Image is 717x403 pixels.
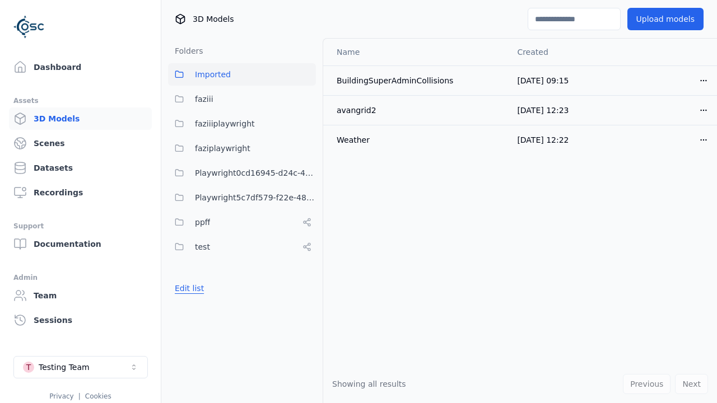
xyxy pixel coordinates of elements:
button: Select a workspace [13,356,148,378]
span: Showing all results [332,379,406,388]
button: Edit list [168,278,211,298]
button: Playwright0cd16945-d24c-45f9-a8ba-c74193e3fd84 [168,162,316,184]
button: faziiiplaywright [168,113,316,135]
div: BuildingSuperAdminCollisions [337,75,499,86]
span: faziii [195,92,213,106]
img: Logo [13,11,45,43]
span: ppff [195,215,210,229]
div: Assets [13,94,147,107]
a: Team [9,284,152,307]
span: | [78,392,81,400]
div: Testing Team [39,362,90,373]
span: [DATE] 09:15 [517,76,569,85]
button: test [168,236,316,258]
th: Created [508,39,613,65]
button: faziplaywright [168,137,316,160]
span: 3D Models [193,13,234,25]
button: Playwright5c7df579-f22e-4804-90c3-ec9b010eaae0 [168,186,316,209]
div: Support [13,219,147,233]
div: Weather [337,134,499,146]
h3: Folders [168,45,203,57]
a: Privacy [49,392,73,400]
button: Imported [168,63,316,86]
span: faziplaywright [195,142,250,155]
div: T [23,362,34,373]
a: Sessions [9,309,152,331]
span: Playwright0cd16945-d24c-45f9-a8ba-c74193e3fd84 [195,166,316,180]
a: Cookies [85,392,111,400]
a: 3D Models [9,107,152,130]
span: test [195,240,210,254]
a: Scenes [9,132,152,154]
button: faziii [168,88,316,110]
span: Playwright5c7df579-f22e-4804-90c3-ec9b010eaae0 [195,191,316,204]
div: Admin [13,271,147,284]
a: Datasets [9,157,152,179]
a: Dashboard [9,56,152,78]
a: Recordings [9,181,152,204]
div: avangrid2 [337,105,499,116]
span: [DATE] 12:23 [517,106,569,115]
th: Name [323,39,508,65]
span: [DATE] 12:22 [517,135,569,144]
button: ppff [168,211,316,233]
span: faziiiplaywright [195,117,255,130]
span: Imported [195,68,231,81]
a: Documentation [9,233,152,255]
button: Upload models [627,8,704,30]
